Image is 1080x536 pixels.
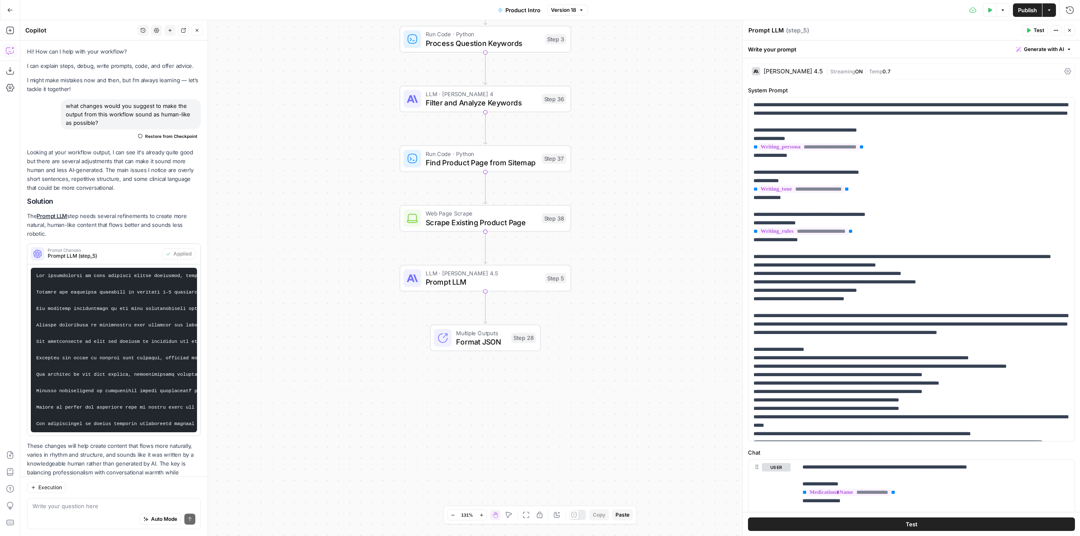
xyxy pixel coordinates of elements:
div: Step 3 [545,34,566,44]
div: Step 38 [542,213,566,224]
button: user [762,463,791,471]
span: Product Intro [505,6,540,14]
h2: Solution [27,197,201,205]
button: Test [748,517,1075,531]
span: Find Product Page from Sitemap [426,157,537,168]
button: Version 18 [547,5,588,16]
button: Execution [27,482,66,493]
span: Copy [593,511,605,519]
span: Scrape Existing Product Page [426,217,537,228]
span: Restore from Checkpoint [145,133,197,140]
div: Write your prompt [743,40,1080,58]
div: Run Code · PythonProcess Question KeywordsStep 3 [400,26,571,52]
span: Run Code · Python [426,30,541,39]
g: Edge from step_36 to step_37 [484,112,487,144]
span: 0.7 [883,68,891,75]
span: Test [1034,27,1044,34]
span: Paste [616,511,629,519]
span: Version 18 [551,6,576,14]
button: Paste [612,509,633,520]
button: Generate with AI [1013,44,1075,55]
label: Chat [748,448,1075,457]
span: 131% [461,512,473,518]
button: Publish [1013,3,1042,17]
p: I might make mistakes now and then, but I’m always learning — let’s tackle it together! [27,76,201,94]
button: Product Intro [493,3,545,17]
div: what changes would you suggest to make the output from this workflow sound as human-like as possi... [61,99,201,129]
span: Publish [1018,6,1037,14]
span: Web Page Scrape [426,209,537,218]
span: LLM · [PERSON_NAME] 4 [426,89,537,98]
p: These changes will help create content that flows more naturally, varies in rhythm and structure,... [27,442,201,486]
span: Generate with AI [1024,46,1064,53]
div: [PERSON_NAME] 4.5 [764,68,823,74]
span: Applied [173,250,192,258]
span: Auto Mode [151,515,177,523]
span: Test [906,520,918,528]
button: Restore from Checkpoint [135,131,201,141]
div: Web Page ScrapeScrape Existing Product PageStep 38 [400,205,571,232]
span: Execution [38,484,62,491]
span: | [863,67,869,75]
div: Copilot [25,26,135,35]
a: Prompt LLM [37,213,67,219]
button: Auto Mode [140,514,181,525]
span: Process Question Keywords [426,38,541,48]
div: Step 36 [542,94,566,104]
button: Applied [162,248,195,259]
code: Lor ipsumdolorsi am cons adipisci elitse doeiusmod, tempor incid utlabo etdolorem aliq enimad, mi... [36,273,1026,426]
div: LLM · [PERSON_NAME] 4Filter and Analyze KeywordsStep 36 [400,86,571,112]
div: Run Code · PythonFind Product Page from SitemapStep 37 [400,145,571,172]
button: Test [1022,25,1048,36]
p: The step needs several refinements to create more natural, human-like content that flows better a... [27,212,201,238]
span: ON [855,68,863,75]
span: | [826,67,830,75]
p: Hi! How can I help with your workflow? [27,47,201,56]
div: LLM · [PERSON_NAME] 4.5Prompt LLMStep 5 [400,265,571,291]
span: Streaming [830,68,855,75]
g: Edge from step_38 to step_5 [484,232,487,264]
textarea: Prompt LLM [748,26,784,35]
div: Step 28 [511,333,536,343]
span: Prompt Changes [48,248,159,252]
button: Copy [589,509,609,520]
span: Prompt LLM (step_5) [48,252,159,260]
label: System Prompt [748,86,1075,94]
g: Edge from step_5 to step_28 [484,291,487,323]
div: Step 37 [542,154,566,164]
div: Step 5 [545,273,566,283]
span: LLM · [PERSON_NAME] 4.5 [426,269,541,277]
span: Run Code · Python [426,149,537,158]
p: Looking at your workflow output, I can see it's already quite good but there are several adjustme... [27,148,201,193]
span: Temp [869,68,883,75]
g: Edge from step_3 to step_36 [484,52,487,84]
p: I can explain steps, debug, write prompts, code, and offer advice. [27,62,201,70]
g: Edge from step_37 to step_38 [484,172,487,204]
span: Filter and Analyze Keywords [426,97,537,108]
span: Multiple Outputs [456,329,507,337]
span: ( step_5 ) [786,26,809,35]
span: Format JSON [456,336,507,347]
div: Multiple OutputsFormat JSONStep 28 [400,325,571,351]
span: Prompt LLM [426,277,541,288]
